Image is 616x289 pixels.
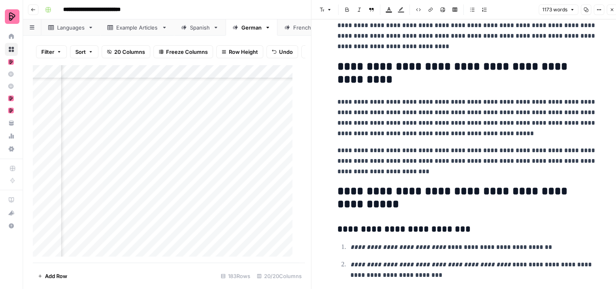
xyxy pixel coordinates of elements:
[279,48,293,56] span: Undo
[5,43,18,56] a: Browse
[5,130,18,142] a: Usage
[254,270,305,283] div: 20/20 Columns
[116,23,158,32] div: Example Articles
[8,96,14,101] img: mhz6d65ffplwgtj76gcfkrq5icux
[217,270,254,283] div: 183 Rows
[5,9,19,24] img: Preply Logo
[75,48,86,56] span: Sort
[5,193,18,206] a: AirOps Academy
[5,30,18,43] a: Home
[216,45,263,58] button: Row Height
[5,219,18,232] button: Help + Support
[70,45,98,58] button: Sort
[45,272,67,280] span: Add Row
[229,48,258,56] span: Row Height
[539,4,578,15] button: 1173 words
[266,45,298,58] button: Undo
[5,207,17,219] div: What's new?
[226,19,277,36] a: German
[8,59,14,65] img: mhz6d65ffplwgtj76gcfkrq5icux
[293,23,311,32] div: French
[190,23,210,32] div: Spanish
[5,6,18,27] button: Workspace: Preply
[102,45,150,58] button: 20 Columns
[33,270,72,283] button: Add Row
[41,19,100,36] a: Languages
[542,6,567,13] span: 1173 words
[277,19,327,36] a: French
[41,48,54,56] span: Filter
[241,23,262,32] div: German
[100,19,174,36] a: Example Articles
[5,117,18,130] a: Your Data
[36,45,67,58] button: Filter
[153,45,213,58] button: Freeze Columns
[114,48,145,56] span: 20 Columns
[5,142,18,155] a: Settings
[8,108,14,113] img: mhz6d65ffplwgtj76gcfkrq5icux
[166,48,208,56] span: Freeze Columns
[57,23,85,32] div: Languages
[174,19,226,36] a: Spanish
[5,206,18,219] button: What's new?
